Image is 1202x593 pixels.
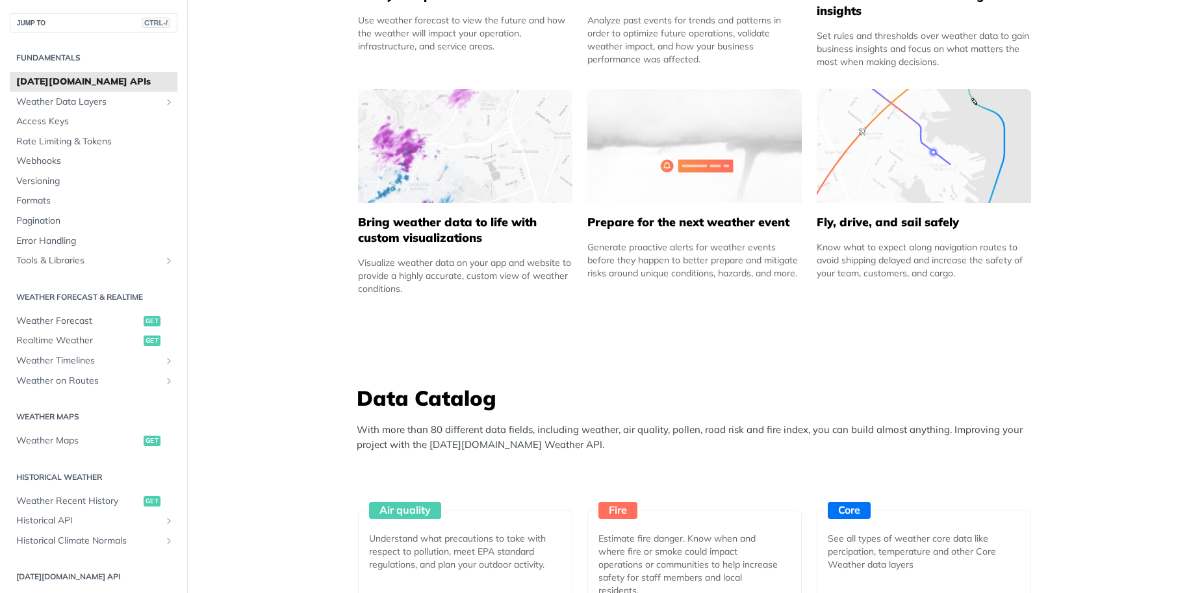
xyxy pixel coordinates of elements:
button: Show subpages for Weather Data Layers [164,97,174,107]
a: Webhooks [10,152,177,171]
span: get [144,436,160,446]
span: Realtime Weather [16,334,140,347]
a: Historical APIShow subpages for Historical API [10,511,177,531]
a: Rate Limiting & Tokens [10,132,177,152]
h2: Historical Weather [10,471,177,483]
span: Weather Recent History [16,495,140,508]
a: Weather Mapsget [10,431,177,451]
span: Rate Limiting & Tokens [16,135,174,148]
span: Versioning [16,175,174,188]
a: Realtime Weatherget [10,331,177,350]
h2: Fundamentals [10,52,177,64]
button: JUMP TOCTRL-/ [10,13,177,33]
span: Error Handling [16,235,174,248]
div: Know what to expect along navigation routes to avoid shipping delayed and increase the safety of ... [817,241,1031,280]
span: Webhooks [16,155,174,168]
a: Error Handling [10,231,177,251]
a: Versioning [10,172,177,191]
a: Weather Forecastget [10,311,177,331]
span: Tools & Libraries [16,254,160,267]
button: Show subpages for Historical API [164,516,174,526]
span: Historical API [16,514,160,527]
div: See all types of weather core data like percipation, temperature and other Core Weather data layers [828,532,1010,571]
span: Formats [16,194,174,207]
a: Pagination [10,211,177,231]
span: Weather on Routes [16,375,160,388]
div: Analyze past events for trends and patterns in order to optimize future operations, validate weat... [587,14,802,66]
span: [DATE][DOMAIN_NAME] APIs [16,75,174,88]
a: Tools & LibrariesShow subpages for Tools & Libraries [10,251,177,270]
span: Weather Forecast [16,315,140,328]
div: Use weather forecast to view the future and how the weather will impact your operation, infrastru... [358,14,572,53]
a: [DATE][DOMAIN_NAME] APIs [10,72,177,92]
button: Show subpages for Historical Climate Normals [164,536,174,546]
span: get [144,336,160,346]
h2: Weather Maps [10,411,177,423]
a: Weather Recent Historyget [10,492,177,511]
a: Weather Data LayersShow subpages for Weather Data Layers [10,92,177,112]
h2: Weather Forecast & realtime [10,291,177,303]
span: get [144,496,160,507]
img: 994b3d6-mask-group-32x.svg [817,89,1031,203]
span: Access Keys [16,115,174,128]
a: Formats [10,191,177,211]
div: Fire [598,502,637,519]
span: Weather Data Layers [16,96,160,109]
img: 4463876-group-4982x.svg [358,89,572,203]
span: Weather Timelines [16,354,160,367]
a: Access Keys [10,112,177,131]
div: Visualize weather data on your app and website to provide a highly accurate, custom view of weath... [358,256,572,295]
button: Show subpages for Tools & Libraries [164,256,174,266]
a: Historical Climate NormalsShow subpages for Historical Climate Normals [10,531,177,551]
div: Air quality [369,502,441,519]
h5: Prepare for the next weather event [587,215,802,230]
span: Pagination [16,215,174,228]
div: Understand what precautions to take with respect to pollution, meet EPA standard regulations, and... [369,532,551,571]
div: Core [828,502,871,519]
span: get [144,316,160,326]
span: Historical Climate Normals [16,534,160,547]
a: Weather on RoutesShow subpages for Weather on Routes [10,371,177,391]
img: 2c0a313-group-496-12x.svg [587,89,802,203]
button: Show subpages for Weather Timelines [164,356,174,366]
h5: Fly, drive, and sail safely [817,215,1031,230]
p: With more than 80 different data fields, including weather, air quality, pollen, road risk and fi... [357,423,1039,452]
h2: [DATE][DOMAIN_NAME] API [10,571,177,583]
div: Set rules and thresholds over weather data to gain business insights and focus on what matters th... [817,29,1031,68]
span: CTRL-/ [142,18,170,28]
span: Weather Maps [16,434,140,447]
a: Weather TimelinesShow subpages for Weather Timelines [10,351,177,371]
h5: Bring weather data to life with custom visualizations [358,215,572,246]
button: Show subpages for Weather on Routes [164,376,174,386]
div: Generate proactive alerts for weather events before they happen to better prepare and mitigate ri... [587,241,802,280]
h3: Data Catalog [357,384,1039,412]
